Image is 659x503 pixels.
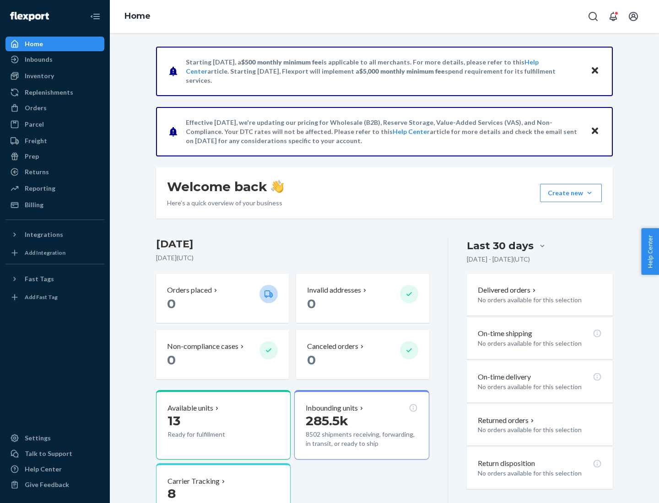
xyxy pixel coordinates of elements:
[5,290,104,305] a: Add Fast Tag
[25,55,53,64] div: Inbounds
[25,136,47,145] div: Freight
[167,430,252,439] p: Ready for fulfillment
[307,296,316,311] span: 0
[5,134,104,148] a: Freight
[186,58,582,85] p: Starting [DATE], a is applicable to all merchants. For more details, please refer to this article...
[296,274,429,323] button: Invalid addresses 0
[307,352,316,368] span: 0
[25,249,65,257] div: Add Integration
[540,184,602,202] button: Create new
[156,390,291,460] button: Available units13Ready for fulfillment
[604,7,622,26] button: Open notifications
[478,285,538,295] button: Delivered orders
[641,228,659,275] button: Help Center
[167,486,176,501] span: 8
[167,476,220,487] p: Carrier Tracking
[5,85,104,100] a: Replenishments
[156,237,429,251] h3: [DATE]
[25,200,43,209] div: Billing
[467,239,534,253] div: Last 30 days
[393,128,430,135] a: Help Center
[5,246,104,260] a: Add Integration
[86,7,104,26] button: Close Navigation
[241,58,322,66] span: $500 monthly minimum fee
[467,255,530,264] p: [DATE] - [DATE] ( UTC )
[306,430,417,448] p: 8502 shipments receiving, forwarding, in transit, or ready to ship
[478,339,602,348] p: No orders available for this selection
[5,165,104,179] a: Returns
[167,413,180,428] span: 13
[25,39,43,48] div: Home
[478,415,536,426] button: Returned orders
[5,431,104,445] a: Settings
[307,341,358,352] p: Canceled orders
[5,149,104,164] a: Prep
[124,11,151,21] a: Home
[294,390,429,460] button: Inbounding units285.5k8502 shipments receiving, forwarding, in transit, or ready to ship
[156,253,429,262] p: [DATE] ( UTC )
[5,446,104,461] a: Talk to Support
[307,285,361,295] p: Invalid addresses
[589,125,601,138] button: Close
[5,69,104,83] a: Inventory
[25,167,49,177] div: Returns
[25,274,54,284] div: Fast Tags
[25,120,44,129] div: Parcel
[5,198,104,212] a: Billing
[186,118,582,145] p: Effective [DATE], we're updating our pricing for Wholesale (B2B), Reserve Storage, Value-Added Se...
[167,352,176,368] span: 0
[5,477,104,492] button: Give Feedback
[5,52,104,67] a: Inbounds
[25,230,63,239] div: Integrations
[5,181,104,196] a: Reporting
[156,274,289,323] button: Orders placed 0
[25,480,69,489] div: Give Feedback
[25,449,72,458] div: Talk to Support
[25,184,55,193] div: Reporting
[167,341,238,352] p: Non-compliance cases
[296,330,429,379] button: Canceled orders 0
[25,465,62,474] div: Help Center
[25,433,51,443] div: Settings
[478,458,535,469] p: Return disposition
[271,180,284,193] img: hand-wave emoji
[167,296,176,311] span: 0
[117,3,158,30] ol: breadcrumbs
[5,272,104,286] button: Fast Tags
[5,462,104,476] a: Help Center
[589,64,601,78] button: Close
[478,372,531,382] p: On-time delivery
[5,101,104,115] a: Orders
[167,198,284,208] p: Here’s a quick overview of your business
[478,328,532,339] p: On-time shipping
[167,403,213,413] p: Available units
[5,117,104,132] a: Parcel
[359,67,445,75] span: $5,000 monthly minimum fee
[167,285,212,295] p: Orders placed
[25,88,73,97] div: Replenishments
[306,413,348,428] span: 285.5k
[10,12,49,21] img: Flexport logo
[25,103,47,112] div: Orders
[624,7,643,26] button: Open account menu
[25,152,39,161] div: Prep
[5,37,104,51] a: Home
[478,425,602,434] p: No orders available for this selection
[25,293,58,301] div: Add Fast Tag
[478,469,602,478] p: No orders available for this selection
[584,7,602,26] button: Open Search Box
[478,295,602,305] p: No orders available for this selection
[5,227,104,242] button: Integrations
[156,330,289,379] button: Non-compliance cases 0
[306,403,358,413] p: Inbounding units
[167,178,284,195] h1: Welcome back
[478,382,602,391] p: No orders available for this selection
[25,71,54,80] div: Inventory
